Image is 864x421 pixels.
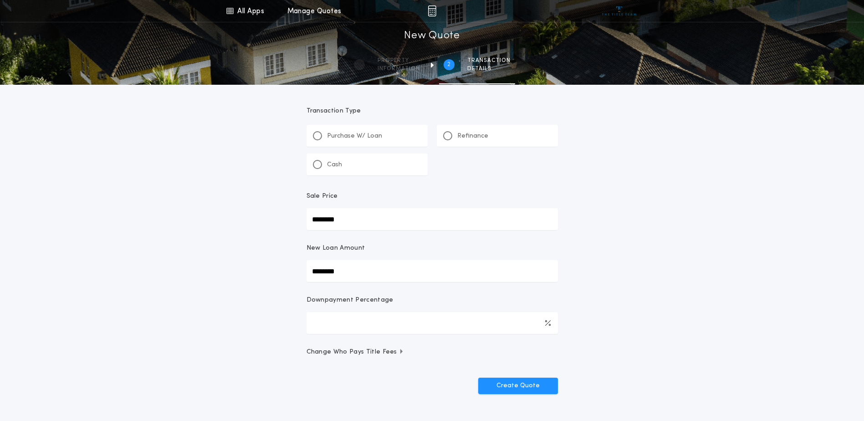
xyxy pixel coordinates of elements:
p: Sale Price [307,192,338,201]
h2: 2 [447,61,450,68]
button: Create Quote [478,378,558,394]
p: Refinance [457,132,488,141]
input: Downpayment Percentage [307,312,558,334]
p: Cash [327,160,342,169]
input: New Loan Amount [307,260,558,282]
span: details [467,65,511,72]
button: Change Who Pays Title Fees [307,348,558,357]
span: Transaction [467,57,511,64]
p: Transaction Type [307,107,558,116]
p: Downpayment Percentage [307,296,394,305]
p: New Loan Amount [307,244,365,253]
span: Property [378,57,420,64]
input: Sale Price [307,208,558,230]
img: vs-icon [602,6,636,15]
span: information [378,65,420,72]
h1: New Quote [404,29,460,43]
span: Change Who Pays Title Fees [307,348,404,357]
img: img [428,5,436,16]
p: Purchase W/ Loan [327,132,382,141]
